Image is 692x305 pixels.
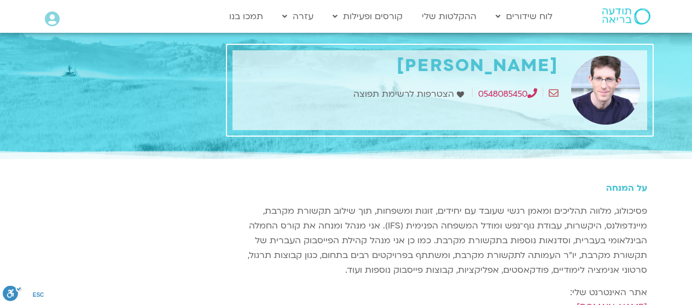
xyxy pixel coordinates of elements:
img: תודעה בריאה [602,8,650,25]
a: לוח שידורים [490,6,558,27]
a: הצטרפות לרשימת תפוצה [353,87,467,102]
a: תמכו בנו [224,6,269,27]
a: ההקלטות שלי [416,6,482,27]
p: פסיכולוג, מלווה תהליכים ומאמן רגשי שעובד עם יחידים, זוגות ומשפחות, תוך שילוב תקשורת מקרבת, מיינדפ... [232,204,647,278]
a: קורסים ופעילות [327,6,408,27]
h5: על המנחה [232,183,647,193]
h1: [PERSON_NAME] [238,56,559,76]
a: עזרה [277,6,319,27]
a: 0548085450 [478,88,537,100]
span: הצטרפות לרשימת תפוצה [353,87,457,102]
